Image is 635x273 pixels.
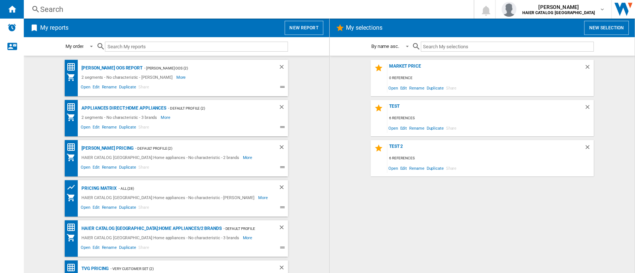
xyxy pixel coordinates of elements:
img: alerts-logo.svg [7,23,16,32]
span: Open [387,83,399,93]
span: More [161,113,171,122]
div: 2 segments - No characteristic - 3 brands [80,113,161,122]
input: Search My reports [105,42,288,52]
div: My Assortment [67,193,80,202]
span: Edit [399,123,408,133]
span: Edit [92,244,101,253]
span: Duplicate [118,244,137,253]
div: My Assortment [67,233,80,242]
div: [PERSON_NAME] OOS Report [80,64,142,73]
span: Edit [92,164,101,173]
span: Duplicate [118,204,137,213]
span: Duplicate [425,123,445,133]
span: Edit [399,163,408,173]
div: Delete [278,184,288,193]
span: Edit [92,204,101,213]
span: Open [80,244,92,253]
div: My Assortment [67,153,80,162]
span: More [243,153,253,162]
span: Share [137,204,150,213]
div: HAIER CATALOG [GEOGRAPHIC_DATA]:Home appliances - No characteristic - 3 brands [80,233,243,242]
input: Search My selections [421,42,594,52]
div: Search [40,4,454,14]
span: Share [445,83,458,93]
div: Price Matrix [67,103,80,112]
span: More [176,73,187,82]
span: Share [137,164,150,173]
span: Share [137,124,150,133]
div: [PERSON_NAME] Pricing [80,144,134,153]
div: Delete [278,64,288,73]
span: Edit [92,124,101,133]
div: Test [387,104,584,114]
div: 6 references [387,154,594,163]
span: More [243,233,253,242]
span: [PERSON_NAME] [522,3,595,11]
div: 0 reference [387,74,594,83]
span: Share [445,123,458,133]
div: pricing matrix [80,184,117,193]
b: HAIER CATALOG [GEOGRAPHIC_DATA] [522,10,595,15]
div: My Assortment [67,113,80,122]
div: Product prices grid [67,183,80,192]
span: Open [80,124,92,133]
span: Open [80,164,92,173]
div: By name asc. [371,43,399,49]
span: Duplicate [425,83,445,93]
div: APPLIANCES DIRECT:Home appliances [80,104,166,113]
div: - Default profile (2) [134,144,263,153]
span: Rename [408,123,425,133]
span: Share [137,244,150,253]
div: Market Price [387,64,584,74]
span: Open [80,204,92,213]
span: Edit [399,83,408,93]
span: Duplicate [118,164,137,173]
span: Rename [100,124,118,133]
div: HAIER CATALOG [GEOGRAPHIC_DATA]:Home appliances - No characteristic - 2 brands [80,153,243,162]
span: Rename [100,164,118,173]
span: Rename [408,83,425,93]
div: Price Matrix [67,263,80,272]
span: Duplicate [425,163,445,173]
div: - Default profile (2) [166,104,263,113]
span: Open [387,123,399,133]
span: Rename [100,204,118,213]
span: Share [137,84,150,92]
div: Price Matrix [67,223,80,232]
div: Delete [278,104,288,113]
div: My order [65,43,83,49]
div: - ALL (28) [117,184,263,193]
div: Price Matrix [67,62,80,72]
span: Rename [408,163,425,173]
button: New report [285,21,323,35]
div: HAIER CATALOG [GEOGRAPHIC_DATA]:Home appliances/2 brands [80,224,221,233]
div: Delete [278,144,288,153]
span: Duplicate [118,124,137,133]
span: More [258,193,269,202]
div: Delete [584,64,594,74]
div: Delete [584,144,594,154]
div: 6 references [387,114,594,123]
span: Edit [92,84,101,92]
div: Test 2 [387,144,584,154]
span: Rename [100,244,118,253]
div: Delete [278,224,288,233]
div: HAIER CATALOG [GEOGRAPHIC_DATA]:Home appliances - No characteristic - [PERSON_NAME] [80,193,258,202]
span: Open [387,163,399,173]
div: - Default profile (2) [222,224,264,233]
h2: My selections [344,21,384,35]
div: 2 segments - No characteristic - [PERSON_NAME] [80,73,176,82]
span: Share [445,163,458,173]
img: profile.jpg [501,2,516,17]
div: Delete [584,104,594,114]
span: Open [80,84,92,92]
div: My Assortment [67,73,80,82]
span: Rename [100,84,118,92]
div: - [PERSON_NAME] OOS (2) [142,64,263,73]
button: New selection [584,21,629,35]
div: Price Matrix [67,143,80,152]
span: Duplicate [118,84,137,92]
h2: My reports [39,21,70,35]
